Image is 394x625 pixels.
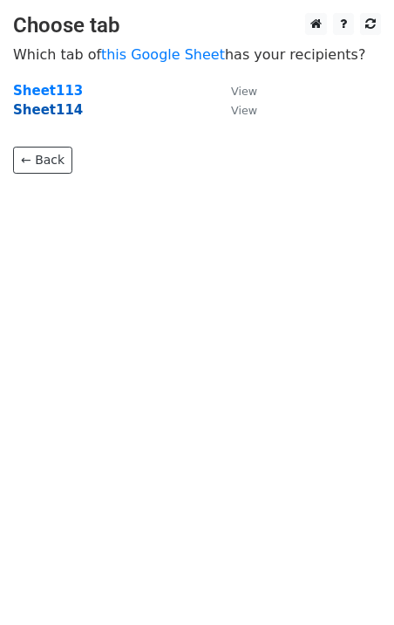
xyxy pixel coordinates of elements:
iframe: Chat Widget [307,541,394,625]
a: ← Back [13,147,72,174]
a: this Google Sheet [101,46,225,63]
a: View [214,83,257,99]
a: Sheet114 [13,102,83,118]
small: View [231,104,257,117]
a: View [214,102,257,118]
small: View [231,85,257,98]
p: Which tab of has your recipients? [13,45,381,64]
a: Sheet113 [13,83,83,99]
h3: Choose tab [13,13,381,38]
